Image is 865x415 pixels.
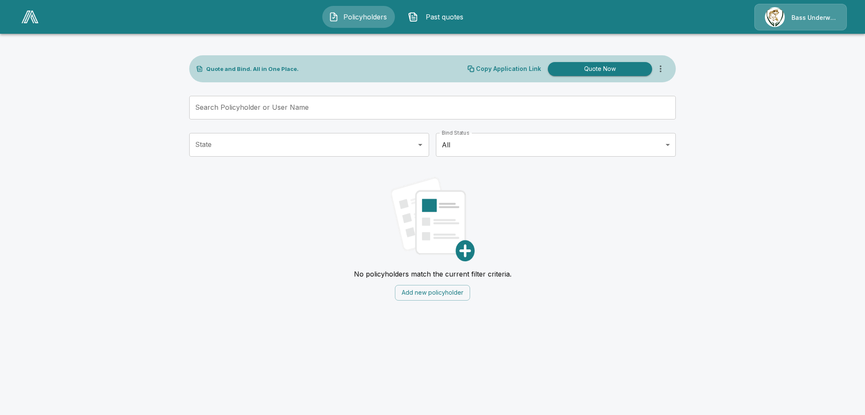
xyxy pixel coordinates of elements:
[422,12,468,22] span: Past quotes
[652,60,669,77] button: more
[442,129,469,136] label: Bind Status
[436,133,676,157] div: All
[206,66,299,72] p: Quote and Bind. All in One Place.
[322,6,395,28] button: Policyholders IconPolicyholders
[476,66,541,72] p: Copy Application Link
[395,285,470,301] button: Add new policyholder
[402,6,474,28] button: Past quotes IconPast quotes
[548,62,652,76] button: Quote Now
[22,11,38,23] img: AA Logo
[342,12,389,22] span: Policyholders
[544,62,652,76] a: Quote Now
[354,270,511,278] p: No policyholders match the current filter criteria.
[408,12,418,22] img: Past quotes Icon
[395,288,470,296] a: Add new policyholder
[329,12,339,22] img: Policyholders Icon
[414,139,426,151] button: Open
